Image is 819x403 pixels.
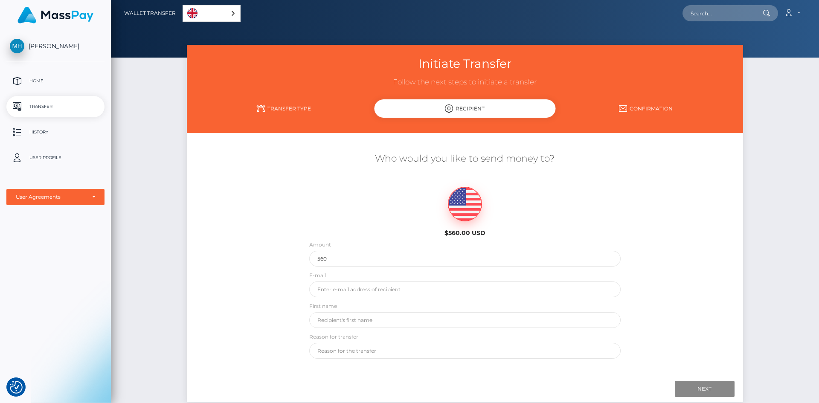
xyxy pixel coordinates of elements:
[124,4,176,22] a: Wallet Transfer
[309,241,331,249] label: Amount
[183,6,240,21] a: English
[394,229,536,237] h6: $560.00 USD
[16,194,86,200] div: User Agreements
[10,381,23,394] button: Consent Preferences
[193,77,736,87] h3: Follow the next steps to initiate a transfer
[10,151,101,164] p: User Profile
[375,99,555,118] div: Recipient
[10,381,23,394] img: Revisit consent button
[6,189,105,205] button: User Agreements
[309,251,621,267] input: Amount to send in USD (Maximum: 560)
[309,272,326,279] label: E-mail
[675,381,735,397] input: Next
[6,147,105,168] a: User Profile
[193,152,736,165] h5: Who would you like to send money to?
[309,312,621,328] input: Recipient's first name
[555,101,736,116] a: Confirmation
[193,55,736,72] h3: Initiate Transfer
[6,70,105,92] a: Home
[309,333,358,341] label: Reason for transfer
[10,100,101,113] p: Transfer
[183,5,241,22] aside: Language selected: English
[6,42,105,50] span: [PERSON_NAME]
[309,281,621,297] input: Enter e-mail address of recipient
[6,96,105,117] a: Transfer
[193,101,374,116] a: Transfer Type
[448,187,482,221] img: USD.png
[10,126,101,139] p: History
[17,7,93,23] img: MassPay
[10,75,101,87] p: Home
[309,302,337,310] label: First name
[682,5,763,21] input: Search...
[183,5,241,22] div: Language
[309,343,621,359] input: Reason for the transfer
[6,122,105,143] a: History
